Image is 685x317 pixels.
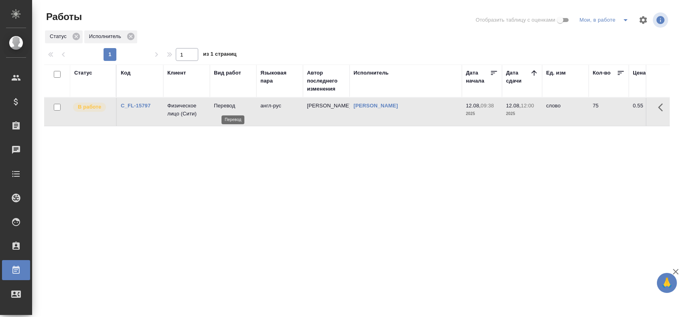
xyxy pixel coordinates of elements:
[121,103,150,109] a: C_FL-15797
[521,103,534,109] p: 12:00
[506,110,538,118] p: 2025
[476,16,555,24] span: Отобразить таблицу с оценками
[466,69,490,85] div: Дата начала
[634,10,653,30] span: Настроить таблицу
[506,103,521,109] p: 12.08,
[629,98,669,126] td: 0.55
[89,32,124,40] p: Исполнитель
[542,98,589,126] td: слово
[481,103,494,109] p: 09:38
[653,98,673,117] button: Здесь прячутся важные кнопки
[593,69,611,77] div: Кол-во
[167,102,206,118] p: Физическое лицо (Сити)
[303,98,350,126] td: [PERSON_NAME]
[74,69,92,77] div: Статус
[506,69,530,85] div: Дата сдачи
[72,102,112,113] div: Исполнитель выполняет работу
[653,12,670,28] span: Посмотреть информацию
[466,103,481,109] p: 12.08,
[167,69,186,77] div: Клиент
[121,69,130,77] div: Код
[577,14,634,26] div: split button
[633,69,646,77] div: Цена
[214,102,252,110] p: Перевод
[657,273,677,293] button: 🙏
[589,98,629,126] td: 75
[44,10,82,23] span: Работы
[466,110,498,118] p: 2025
[203,49,237,61] span: из 1 страниц
[546,69,566,77] div: Ед. изм
[354,69,389,77] div: Исполнитель
[660,275,674,291] span: 🙏
[84,30,137,43] div: Исполнитель
[50,32,69,40] p: Статус
[307,69,346,93] div: Автор последнего изменения
[256,98,303,126] td: англ-рус
[214,69,241,77] div: Вид работ
[78,103,101,111] p: В работе
[354,103,398,109] a: [PERSON_NAME]
[45,30,83,43] div: Статус
[260,69,299,85] div: Языковая пара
